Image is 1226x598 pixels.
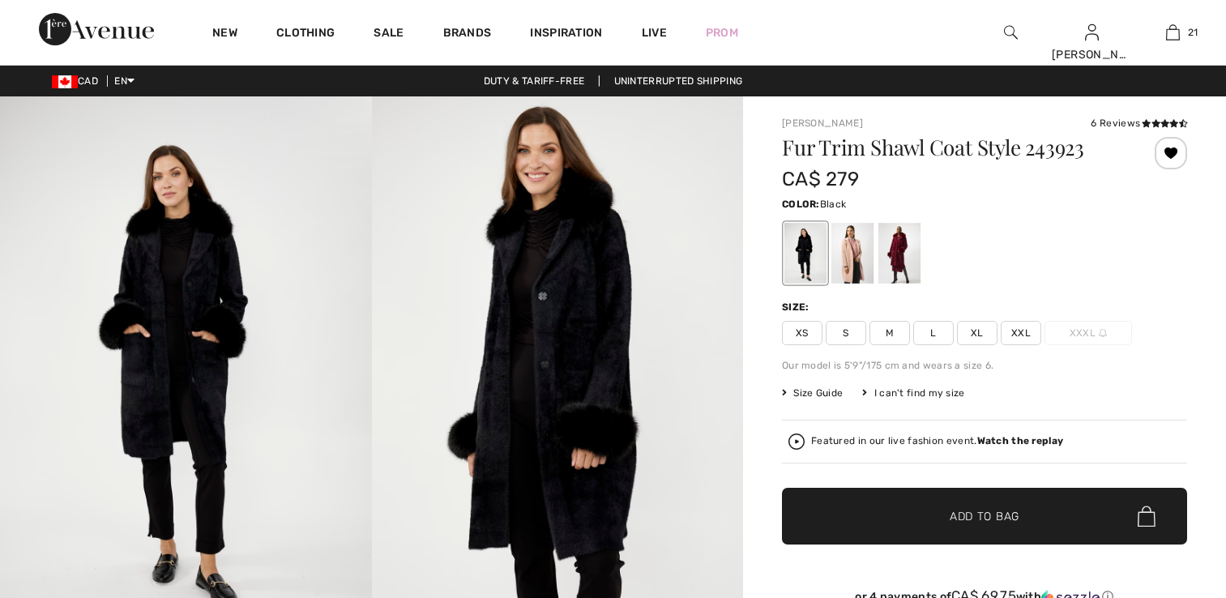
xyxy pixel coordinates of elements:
[913,321,954,345] span: L
[1166,23,1180,42] img: My Bag
[869,321,910,345] span: M
[1004,23,1018,42] img: search the website
[820,199,847,210] span: Black
[782,300,813,314] div: Size:
[706,24,738,41] a: Prom
[1085,24,1099,40] a: Sign In
[642,24,667,41] a: Live
[878,223,921,284] div: Merlot
[39,13,154,45] img: 1ère Avenue
[1099,329,1107,337] img: ring-m.svg
[782,137,1120,158] h1: Fur Trim Shawl Coat Style 243923
[1133,23,1212,42] a: 21
[1044,321,1132,345] span: XXXL
[52,75,78,88] img: Canadian Dollar
[782,358,1187,373] div: Our model is 5'9"/175 cm and wears a size 6.
[957,321,997,345] span: XL
[212,26,237,43] a: New
[784,223,827,284] div: Black
[1085,23,1099,42] img: My Info
[831,223,874,284] div: Rose
[1052,46,1131,63] div: [PERSON_NAME]
[782,386,843,400] span: Size Guide
[52,75,105,87] span: CAD
[782,168,859,190] span: CA$ 279
[1091,116,1187,130] div: 6 Reviews
[788,434,805,450] img: Watch the replay
[811,436,1063,446] div: Featured in our live fashion event.
[530,26,602,43] span: Inspiration
[374,26,404,43] a: Sale
[276,26,335,43] a: Clothing
[114,75,135,87] span: EN
[443,26,492,43] a: Brands
[782,321,822,345] span: XS
[782,488,1187,545] button: Add to Bag
[1001,321,1041,345] span: XXL
[977,435,1064,446] strong: Watch the replay
[1123,476,1210,517] iframe: Opens a widget where you can chat to one of our agents
[862,386,964,400] div: I can't find my size
[826,321,866,345] span: S
[782,199,820,210] span: Color:
[1188,25,1198,40] span: 21
[950,508,1019,525] span: Add to Bag
[782,117,863,129] a: [PERSON_NAME]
